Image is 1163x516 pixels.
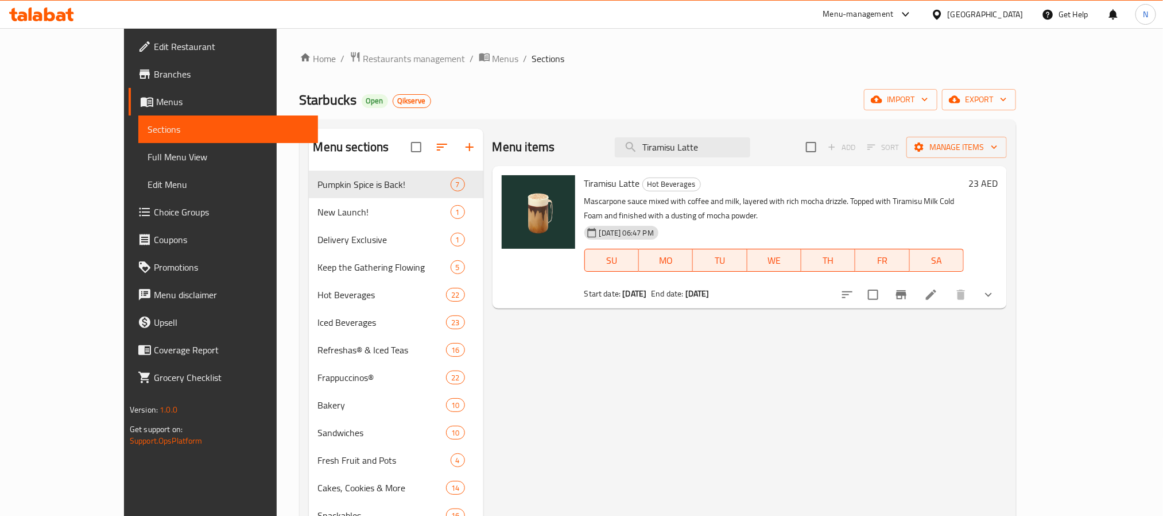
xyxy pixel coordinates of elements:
[982,288,995,302] svg: Show Choices
[834,281,861,309] button: sort-choices
[446,426,464,440] div: items
[693,249,747,272] button: TU
[129,226,318,253] a: Coupons
[524,52,528,66] li: /
[447,290,464,301] span: 22
[643,178,700,191] span: Hot Beverages
[584,175,640,192] span: Tiramisu Latte
[138,115,318,143] a: Sections
[138,171,318,198] a: Edit Menu
[160,402,177,417] span: 1.0.0
[148,178,309,191] span: Edit Menu
[451,453,465,467] div: items
[447,428,464,438] span: 10
[130,402,158,417] span: Version:
[451,260,465,274] div: items
[309,198,483,226] div: New Launch!1
[447,317,464,328] span: 23
[861,283,885,307] span: Select to update
[318,315,447,329] span: Iced Beverages
[1143,8,1148,21] span: N
[318,481,447,495] span: Cakes, Cookies & More
[916,140,998,155] span: Manage items
[318,233,451,247] span: Delivery Exclusive
[747,249,801,272] button: WE
[532,52,565,66] span: Sections
[643,252,688,269] span: MO
[595,228,658,238] span: [DATE] 06:47 PM
[493,138,555,156] h2: Menu items
[451,233,465,247] div: items
[154,205,309,219] span: Choice Groups
[154,288,309,302] span: Menu disclaimer
[154,343,309,357] span: Coverage Report
[309,419,483,446] div: Sandwiches10
[341,52,345,66] li: /
[318,343,447,357] span: Refreshas® & Iced Teas
[362,94,388,108] div: Open
[446,481,464,495] div: items
[446,371,464,384] div: items
[300,87,357,113] span: Starbucks
[697,252,742,269] span: TU
[318,260,451,274] span: Keep the Gathering Flowing
[318,453,451,467] span: Fresh Fruit and Pots
[363,52,466,66] span: Restaurants management
[864,89,937,110] button: import
[148,150,309,164] span: Full Menu View
[129,60,318,88] a: Branches
[823,7,894,21] div: Menu-management
[584,286,621,301] span: Start date:
[309,171,483,198] div: Pumpkin Spice is Back!7
[129,281,318,309] a: Menu disclaimer
[590,252,634,269] span: SU
[130,422,183,437] span: Get support on:
[451,205,465,219] div: items
[318,371,447,384] span: Frappuccinos®
[914,252,959,269] span: SA
[154,40,309,53] span: Edit Restaurant
[623,286,647,301] b: [DATE]
[906,137,1007,158] button: Manage items
[639,249,693,272] button: MO
[968,175,998,191] h6: 23 AED
[154,371,309,384] span: Grocery Checklist
[318,205,451,219] div: New Launch!
[393,96,431,106] span: Qikserve
[451,207,464,218] span: 1
[318,426,447,440] span: Sandwiches
[138,143,318,171] a: Full Menu View
[148,122,309,136] span: Sections
[130,433,203,448] a: Support.OpsPlatform
[860,252,905,269] span: FR
[129,198,318,226] a: Choice Groups
[801,249,855,272] button: TH
[309,226,483,253] div: Delivery Exclusive1
[129,309,318,336] a: Upsell
[154,315,309,329] span: Upsell
[318,398,447,412] span: Bakery
[947,281,975,309] button: delete
[318,178,451,191] span: Pumpkin Spice is Back!
[129,253,318,281] a: Promotions
[470,52,474,66] li: /
[309,253,483,281] div: Keep the Gathering Flowing5
[446,398,464,412] div: items
[309,309,483,336] div: Iced Beverages23
[942,89,1016,110] button: export
[924,288,938,302] a: Edit menu item
[584,249,639,272] button: SU
[479,51,519,66] a: Menus
[154,260,309,274] span: Promotions
[651,286,683,301] span: End date:
[309,446,483,474] div: Fresh Fruit and Pots4
[752,252,797,269] span: WE
[873,93,928,107] span: import
[451,455,464,466] span: 4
